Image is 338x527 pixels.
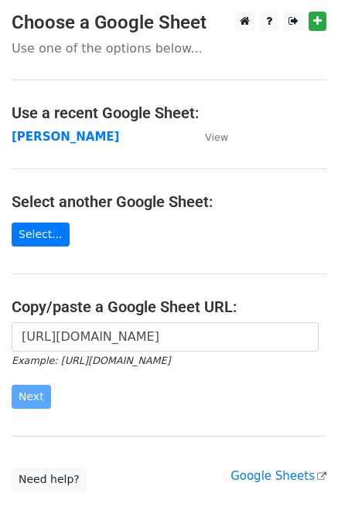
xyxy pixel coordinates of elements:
input: Next [12,385,51,409]
a: [PERSON_NAME] [12,130,119,144]
h4: Select another Google Sheet: [12,192,326,211]
a: Need help? [12,467,87,491]
small: Example: [URL][DOMAIN_NAME] [12,355,170,366]
input: Paste your Google Sheet URL here [12,322,319,352]
h4: Copy/paste a Google Sheet URL: [12,297,326,316]
iframe: Chat Widget [261,453,338,527]
a: View [189,130,228,144]
a: Google Sheets [230,469,326,483]
h4: Use a recent Google Sheet: [12,104,326,122]
a: Select... [12,223,70,246]
small: View [205,131,228,143]
p: Use one of the options below... [12,40,326,56]
h3: Choose a Google Sheet [12,12,326,34]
